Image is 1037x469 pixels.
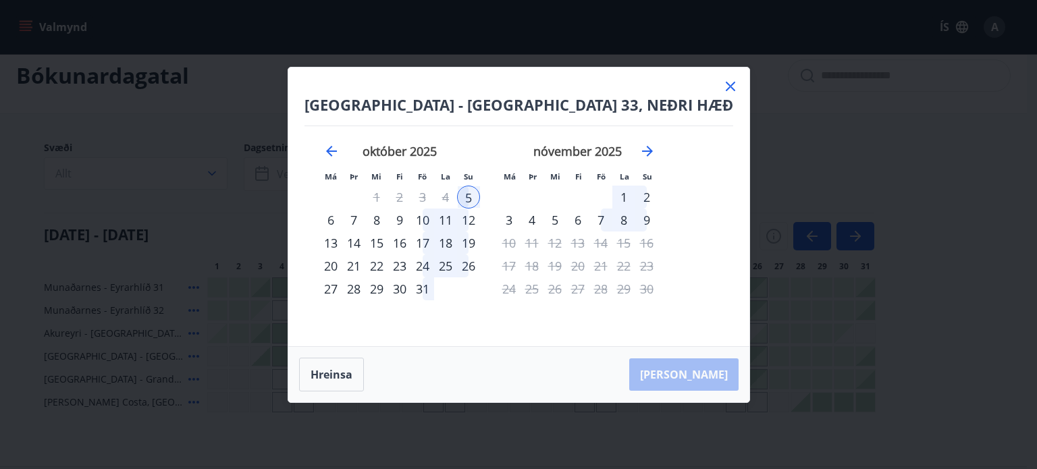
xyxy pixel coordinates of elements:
td: Not available. þriðjudagur, 25. nóvember 2025 [521,277,543,300]
small: Má [325,171,337,182]
td: Choose fimmtudagur, 23. október 2025 as your check-out date. It’s available. [388,254,411,277]
td: Choose laugardagur, 11. október 2025 as your check-out date. It’s available. [434,209,457,231]
div: 1 [612,186,635,209]
strong: október 2025 [363,143,437,159]
div: 25 [434,254,457,277]
td: Not available. laugardagur, 15. nóvember 2025 [612,231,635,254]
div: Move forward to switch to the next month. [639,143,656,159]
td: Choose föstudagur, 17. október 2025 as your check-out date. It’s available. [411,231,434,254]
div: 8 [612,209,635,231]
div: 9 [388,209,411,231]
td: Choose þriðjudagur, 21. október 2025 as your check-out date. It’s available. [342,254,365,277]
td: Choose fimmtudagur, 9. október 2025 as your check-out date. It’s available. [388,209,411,231]
td: Choose sunnudagur, 26. október 2025 as your check-out date. It’s available. [457,254,480,277]
td: Choose laugardagur, 8. nóvember 2025 as your check-out date. It’s available. [612,209,635,231]
td: Choose mánudagur, 13. október 2025 as your check-out date. It’s available. [319,231,342,254]
div: 5 [457,186,480,209]
td: Choose miðvikudagur, 22. október 2025 as your check-out date. It’s available. [365,254,388,277]
td: Choose föstudagur, 24. október 2025 as your check-out date. It’s available. [411,254,434,277]
td: Choose þriðjudagur, 14. október 2025 as your check-out date. It’s available. [342,231,365,254]
td: Not available. fimmtudagur, 27. nóvember 2025 [566,277,589,300]
div: 6 [319,209,342,231]
td: Not available. miðvikudagur, 19. nóvember 2025 [543,254,566,277]
td: Not available. laugardagur, 22. nóvember 2025 [612,254,635,277]
div: 13 [319,231,342,254]
div: 12 [457,209,480,231]
td: Choose fimmtudagur, 16. október 2025 as your check-out date. It’s available. [388,231,411,254]
div: 11 [434,209,457,231]
small: Fö [597,171,606,182]
h4: [GEOGRAPHIC_DATA] - [GEOGRAPHIC_DATA] 33, NEÐRI HÆÐ [304,94,733,115]
td: Choose mánudagur, 27. október 2025 as your check-out date. It’s available. [319,277,342,300]
small: Fö [418,171,427,182]
div: Move backward to switch to the previous month. [323,143,340,159]
td: Choose sunnudagur, 12. október 2025 as your check-out date. It’s available. [457,209,480,231]
div: 7 [342,209,365,231]
div: 4 [521,209,543,231]
td: Not available. mánudagur, 24. nóvember 2025 [498,277,521,300]
div: 6 [566,209,589,231]
small: Su [464,171,473,182]
td: Choose miðvikudagur, 15. október 2025 as your check-out date. It’s available. [365,231,388,254]
div: 31 [411,277,434,300]
div: 28 [342,277,365,300]
small: Mi [550,171,560,182]
td: Not available. föstudagur, 28. nóvember 2025 [589,277,612,300]
div: 21 [342,254,365,277]
small: Fi [575,171,582,182]
td: Choose þriðjudagur, 28. október 2025 as your check-out date. It’s available. [342,277,365,300]
td: Not available. föstudagur, 14. nóvember 2025 [589,231,612,254]
div: 14 [342,231,365,254]
div: 2 [635,186,658,209]
td: Not available. sunnudagur, 16. nóvember 2025 [635,231,658,254]
small: Mi [371,171,381,182]
div: 16 [388,231,411,254]
div: 15 [365,231,388,254]
div: 5 [543,209,566,231]
div: 10 [411,209,434,231]
td: Choose sunnudagur, 19. október 2025 as your check-out date. It’s available. [457,231,480,254]
div: 24 [411,254,434,277]
td: Choose miðvikudagur, 5. nóvember 2025 as your check-out date. It’s available. [543,209,566,231]
button: Hreinsa [299,358,364,391]
td: Choose föstudagur, 31. október 2025 as your check-out date. It’s available. [411,277,434,300]
small: Fi [396,171,403,182]
td: Not available. sunnudagur, 30. nóvember 2025 [635,277,658,300]
div: 23 [388,254,411,277]
td: Not available. laugardagur, 4. október 2025 [434,186,457,209]
div: 17 [411,231,434,254]
td: Choose mánudagur, 3. nóvember 2025 as your check-out date. It’s available. [498,209,521,231]
strong: nóvember 2025 [533,143,622,159]
td: Not available. miðvikudagur, 12. nóvember 2025 [543,231,566,254]
td: Choose laugardagur, 18. október 2025 as your check-out date. It’s available. [434,231,457,254]
div: 29 [365,277,388,300]
td: Choose laugardagur, 1. nóvember 2025 as your check-out date. It’s available. [612,186,635,209]
td: Choose fimmtudagur, 6. nóvember 2025 as your check-out date. It’s available. [566,209,589,231]
small: La [441,171,450,182]
div: 27 [319,277,342,300]
td: Not available. föstudagur, 21. nóvember 2025 [589,254,612,277]
td: Choose þriðjudagur, 7. október 2025 as your check-out date. It’s available. [342,209,365,231]
td: Not available. föstudagur, 3. október 2025 [411,186,434,209]
td: Choose laugardagur, 25. október 2025 as your check-out date. It’s available. [434,254,457,277]
td: Not available. mánudagur, 17. nóvember 2025 [498,254,521,277]
td: Choose fimmtudagur, 30. október 2025 as your check-out date. It’s available. [388,277,411,300]
td: Selected as start date. sunnudagur, 5. október 2025 [457,186,480,209]
div: 7 [589,209,612,231]
div: Aðeins útritun í boði [635,209,658,231]
td: Not available. fimmtudagur, 2. október 2025 [388,186,411,209]
td: Not available. sunnudagur, 23. nóvember 2025 [635,254,658,277]
td: Choose mánudagur, 20. október 2025 as your check-out date. It’s available. [319,254,342,277]
div: Aðeins útritun í boði [589,254,612,277]
div: 8 [365,209,388,231]
td: Choose föstudagur, 10. október 2025 as your check-out date. It’s available. [411,209,434,231]
small: La [620,171,629,182]
div: Calendar [304,126,675,330]
div: 3 [498,209,521,231]
td: Not available. laugardagur, 29. nóvember 2025 [612,277,635,300]
div: 20 [319,254,342,277]
td: Choose miðvikudagur, 8. október 2025 as your check-out date. It’s available. [365,209,388,231]
td: Choose sunnudagur, 2. nóvember 2025 as your check-out date. It’s available. [635,186,658,209]
td: Not available. fimmtudagur, 20. nóvember 2025 [566,254,589,277]
small: Þr [529,171,537,182]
